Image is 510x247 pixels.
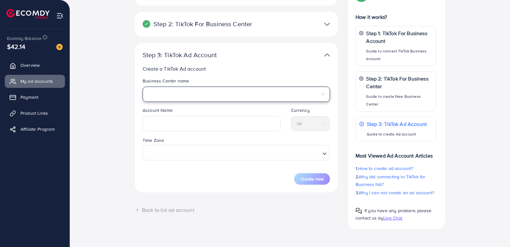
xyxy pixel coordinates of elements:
span: Live Chat [383,215,402,221]
img: image [56,44,63,50]
p: How it works? [356,13,436,21]
span: How to create ad account? [358,165,413,172]
span: Why did connecting to TikTok for Business fail? [356,174,425,188]
p: 1. [356,165,436,172]
p: Step 3: TikTok Ad Account [143,51,264,59]
div: Back to list ad account [135,206,338,214]
p: Guide to create New Business Center [366,93,433,108]
p: Guide to connect TikTok Business account [366,47,433,63]
p: Guide to create Ad account [367,130,427,138]
p: Step 2: TikTok For Business Center [366,75,433,90]
div: Search for option [143,145,330,160]
legend: Account Name [143,107,281,116]
p: Most Viewed Ad Account Articles [356,147,436,159]
span: Payment [20,94,38,100]
img: logo [6,9,50,19]
img: TikTok partner [324,50,330,60]
span: If you have any problem, please contact us by [356,207,431,221]
iframe: Chat [483,218,505,242]
p: Step 3: TikTok Ad Account [367,120,427,128]
a: Product Links [5,107,65,120]
p: Step 2: TikTok For Business Center [143,20,264,28]
p: Step 1: TikTok For Business Account [366,29,433,45]
label: Time Zone [143,137,164,143]
a: Payment [5,91,65,104]
span: My ad accounts [20,78,53,84]
span: Overview [20,62,40,68]
p: 2. [356,173,436,188]
span: Product Links [20,110,48,116]
span: Ecomdy Balance [7,35,42,42]
input: Search for option [145,147,320,158]
p: Create a TikTok Ad account [143,65,333,73]
legend: Business Center name [143,78,330,87]
img: TikTok partner [324,19,330,29]
a: My ad accounts [5,75,65,88]
span: Affiliate Program [20,126,55,132]
button: Create new [294,173,330,185]
span: Create new [301,176,324,182]
legend: Currency [291,107,330,116]
img: Popup guide [356,208,362,214]
span: Why I can not create an ad account? [359,189,434,196]
p: 3. [356,189,436,197]
a: Affiliate Program [5,123,65,135]
span: $42.14 [7,42,25,51]
img: menu [56,12,64,19]
a: Overview [5,59,65,72]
